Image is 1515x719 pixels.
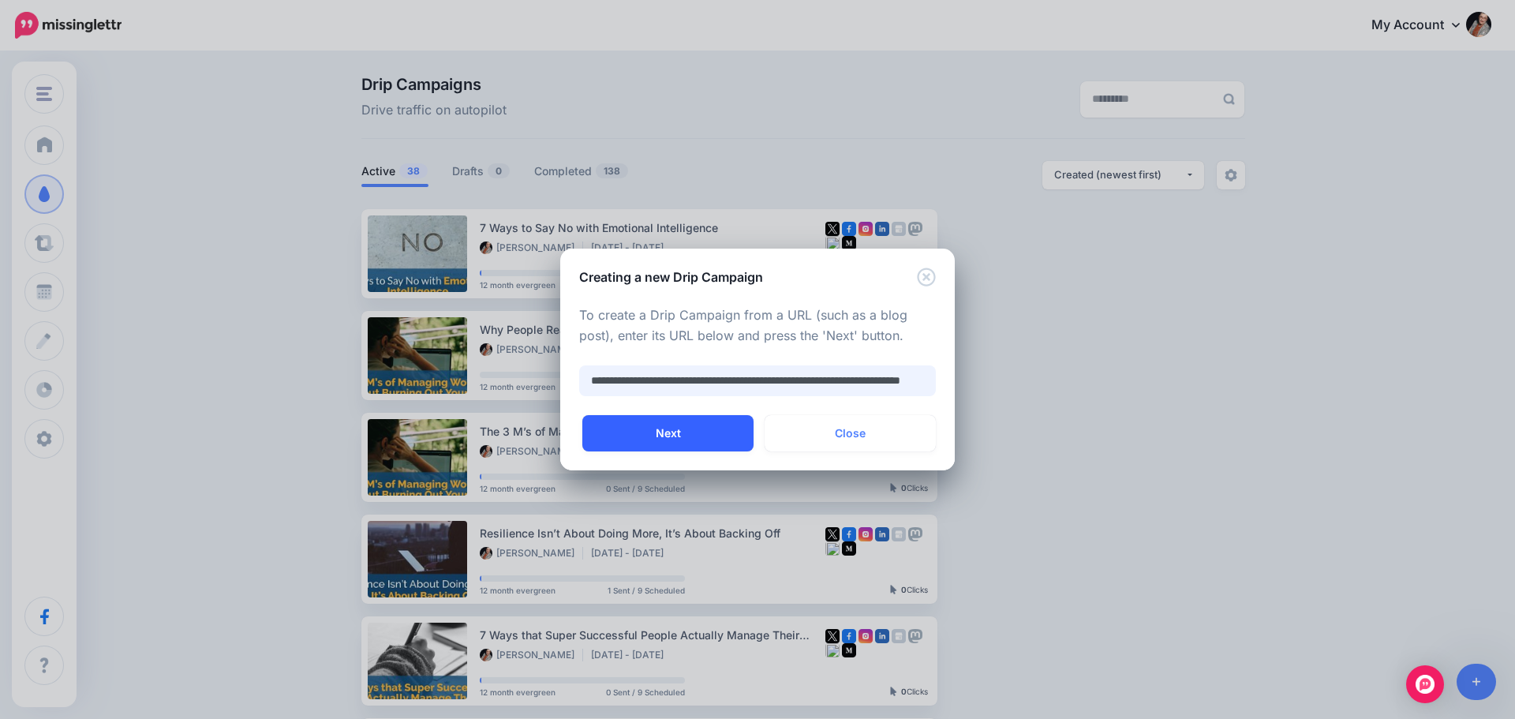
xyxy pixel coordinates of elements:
[765,415,936,451] button: Close
[579,305,936,346] p: To create a Drip Campaign from a URL (such as a blog post), enter its URL below and press the 'Ne...
[917,268,936,287] button: Close
[582,415,754,451] button: Next
[579,268,763,286] h5: Creating a new Drip Campaign
[1406,665,1444,703] div: Open Intercom Messenger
